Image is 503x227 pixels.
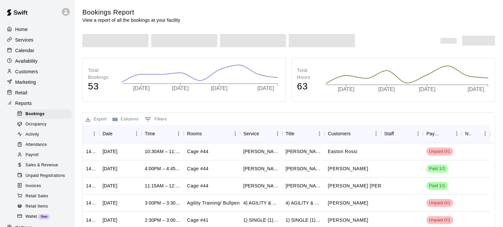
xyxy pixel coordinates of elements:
div: Thu, Sep 11, 2025 [103,182,117,189]
p: Easton Rossi [328,148,357,155]
div: Date [99,124,142,143]
button: Menu [89,129,99,139]
button: Sort [351,129,360,138]
a: Calendar [5,46,69,55]
div: Service [240,124,282,143]
span: New [38,215,50,218]
button: Export [84,114,108,124]
a: Reports [5,98,69,108]
div: Staff [384,124,394,143]
tspan: [DATE] [378,86,395,92]
div: Kevin Keller [286,182,321,189]
div: Home [5,24,69,34]
div: Customers [328,124,351,143]
tspan: [DATE] [133,85,150,91]
div: Retail [5,88,69,98]
div: Activity [16,130,72,139]
button: Menu [272,129,282,139]
div: Thu, Sep 11, 2025 [103,165,117,172]
a: Activity [16,130,74,140]
div: Time [142,124,184,143]
button: Sort [155,129,164,138]
span: Attendance [25,142,47,148]
tspan: [DATE] [212,85,228,91]
a: Customers [5,67,69,77]
button: Sort [294,129,304,138]
div: 4:00PM – 4:45PM [145,165,181,172]
div: ID [83,124,99,143]
div: Kevin Keller [286,165,321,172]
div: 1417613 [86,217,96,223]
button: Select columns [111,114,140,124]
div: Kevin Keller [243,148,279,155]
p: Cooper Isaacson [328,182,410,189]
div: Customers [324,124,381,143]
a: WalletNew [16,211,74,222]
div: Notes [465,124,471,143]
div: 2:30PM – 3:00PM [145,217,181,223]
tspan: [DATE] [419,86,435,92]
p: Retail [15,89,27,96]
p: Cage #41 [187,217,208,224]
a: Payroll [16,150,74,160]
span: Occupancy [25,121,47,128]
div: Thu, Sep 11, 2025 [103,148,117,155]
a: Bookings [16,109,74,119]
div: Unpaid Registrations [16,171,72,180]
a: Services [5,35,69,45]
span: Payroll [25,152,38,158]
div: Has not paid: Victor Cervantes [426,216,453,224]
div: 1417614 [86,200,96,206]
p: Victor Cervantes [328,217,368,224]
button: Menu [314,129,324,139]
div: 10:30AM – 11:15AM [145,148,181,155]
p: Cage #44 [187,165,208,172]
p: Customers [15,68,38,75]
a: Marketing [5,77,69,87]
span: Unpaid 0/1 [426,148,453,155]
div: Title [286,124,295,143]
p: Availability [15,58,38,64]
div: Rooms [187,124,202,143]
button: Menu [230,129,240,139]
button: Sort [86,129,95,138]
div: Attendance [16,140,72,149]
div: 1) SINGLE (1) CAGE RENTAL (#41,#42,#43) [286,217,321,223]
div: Payroll [16,150,72,160]
p: Total Hours [297,67,319,81]
p: Cage #44 [187,182,208,189]
div: Wed, Sep 10, 2025 [103,217,117,223]
a: Availability [5,56,69,66]
a: Attendance [16,140,74,150]
p: Services [15,37,33,43]
a: Retail Sales [16,191,74,201]
span: Invoices [25,183,41,189]
button: Sort [112,129,122,138]
div: Notes [462,124,490,143]
a: Retail Items [16,201,74,211]
div: Kevin Keller [286,148,321,155]
div: 3:00PM – 3:30PM [145,200,181,206]
tspan: [DATE] [259,85,275,91]
div: Has not paid: Victor Cervantes [426,199,453,207]
div: 11:15AM – 12:00PM [145,182,181,189]
a: Sales & Revenue [16,160,74,171]
div: Kevin Keller [243,165,279,172]
div: Payment [423,124,462,143]
div: 1419879 [86,165,96,172]
h5: Bookings Report [82,8,180,17]
p: Home [15,26,28,33]
div: 4) AGILITY & TRAINING TRACK [286,200,321,206]
button: Menu [174,129,184,139]
button: Menu [480,129,490,139]
button: Menu [452,129,462,139]
div: Payment [426,124,442,143]
div: Date [103,124,112,143]
p: View a report of all the bookings at your facility [82,17,180,23]
h4: 63 [297,81,319,92]
div: Bookings [16,110,72,119]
